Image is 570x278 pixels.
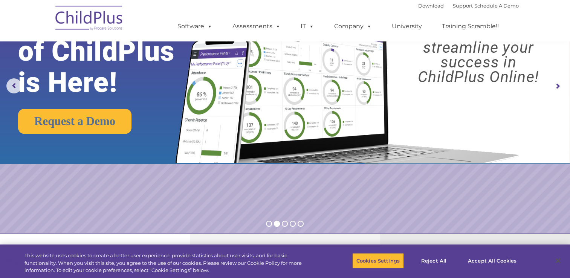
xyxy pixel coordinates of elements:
div: This website uses cookies to create a better user experience, provide statistics about user visit... [24,252,313,274]
a: Schedule A Demo [474,3,519,9]
span: Phone number [105,81,137,86]
button: Reject All [410,253,457,269]
rs-layer: Boost your productivity and streamline your success in ChildPlus Online! [394,11,563,84]
a: Request a Demo [18,109,131,134]
a: Software [170,19,220,34]
a: Training Scramble!! [434,19,506,34]
a: Support [453,3,473,9]
font: | [418,3,519,9]
rs-layer: The Future of ChildPlus is Here! [18,5,200,98]
button: Cookies Settings [352,253,404,269]
button: Close [550,252,566,269]
a: Company [327,19,379,34]
a: Assessments [225,19,288,34]
span: Last name [105,50,128,55]
a: IT [293,19,322,34]
a: University [384,19,429,34]
a: Download [418,3,444,9]
img: ChildPlus by Procare Solutions [52,0,127,38]
button: Accept All Cookies [464,253,521,269]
